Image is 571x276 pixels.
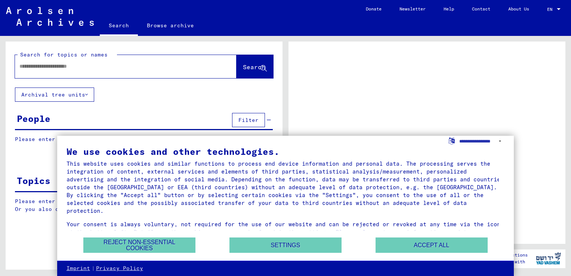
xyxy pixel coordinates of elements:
[15,197,273,213] p: Please enter a search term or set filters to get results. Or you also can browse the manually.
[547,7,555,12] span: EN
[138,16,203,34] a: Browse archive
[229,237,342,253] button: Settings
[20,51,108,58] mat-label: Search for topics or names
[376,237,488,253] button: Accept all
[96,265,143,272] a: Privacy Policy
[67,147,504,156] div: We use cookies and other technologies.
[6,7,94,26] img: Arolsen_neg.svg
[83,237,195,253] button: Reject non-essential cookies
[232,113,265,127] button: Filter
[243,63,265,71] span: Search
[237,55,273,78] button: Search
[534,249,562,268] img: yv_logo.png
[15,88,94,102] button: Archival tree units
[67,220,504,244] div: Your consent is always voluntary, not required for the use of our website and can be rejected or ...
[67,160,504,215] div: This website uses cookies and similar functions to process end device information and personal da...
[67,265,90,272] a: Imprint
[238,117,259,123] span: Filter
[17,174,50,187] div: Topics
[15,135,273,143] p: Please enter a search term or set filters to get results.
[17,112,50,125] div: People
[100,16,138,36] a: Search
